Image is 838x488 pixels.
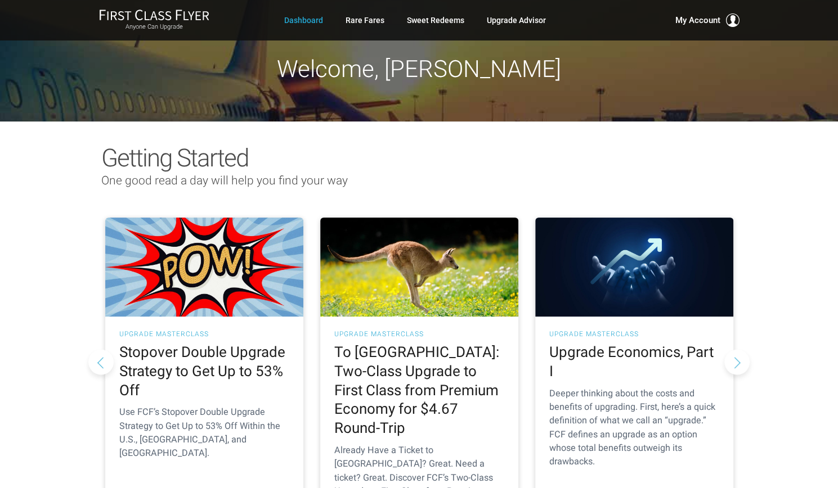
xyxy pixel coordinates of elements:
img: First Class Flyer [99,9,209,21]
a: Upgrade Advisor [487,10,546,30]
h2: Stopover Double Upgrade Strategy to Get Up to 53% Off [119,343,289,400]
a: Dashboard [284,10,323,30]
span: One good read a day will help you find your way [101,174,348,187]
small: Anyone Can Upgrade [99,23,209,31]
h3: UPGRADE MASTERCLASS [549,331,719,337]
span: Getting Started [101,143,248,173]
h3: UPGRADE MASTERCLASS [119,331,289,337]
span: My Account [675,13,720,27]
h2: To [GEOGRAPHIC_DATA]: Two-Class Upgrade to First Class from Premium Economy for $4.67 Round-Trip [334,343,504,438]
h3: UPGRADE MASTERCLASS [334,331,504,337]
button: Next slide [724,349,750,374]
span: Welcome, [PERSON_NAME] [277,55,561,83]
h2: Upgrade Economics, Part I [549,343,719,381]
a: First Class FlyerAnyone Can Upgrade [99,9,209,31]
p: Deeper thinking about the costs and benefits of upgrading. First, here’s a quick definition of wh... [549,387,719,469]
p: Use FCF’s Stopover Double Upgrade Strategy to Get Up to 53% Off Within the U.S., [GEOGRAPHIC_DATA... [119,405,289,460]
a: Sweet Redeems [407,10,464,30]
button: Previous slide [88,349,114,374]
a: Rare Fares [346,10,384,30]
button: My Account [675,13,740,27]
